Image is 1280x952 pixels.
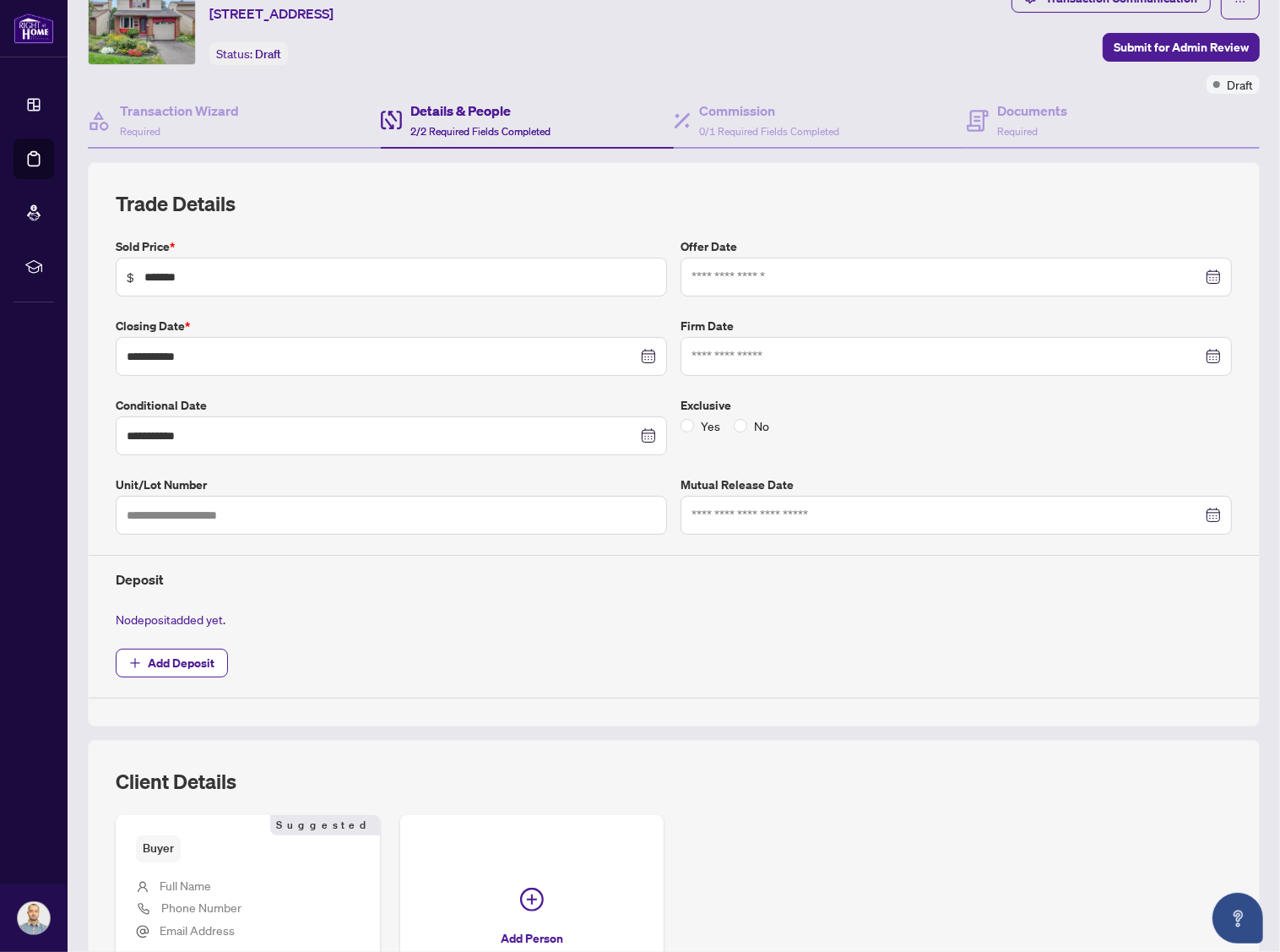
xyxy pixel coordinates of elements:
label: Unit/Lot Number [116,476,667,494]
span: 2/2 Required Fields Completed [410,125,551,138]
h4: Transaction Wizard [120,101,239,121]
label: Mutual Release Date [681,476,1232,494]
label: Offer Date [681,237,1232,256]
button: Open asap [1212,893,1263,944]
span: No [747,416,776,435]
span: Add Deposit [148,650,214,677]
span: Phone Number [161,900,241,915]
span: 0/1 Required Fields Completed [699,125,839,138]
div: Status: [209,42,288,65]
span: Submit for Admin Review [1114,34,1249,61]
span: Suggested [270,815,380,835]
h4: Details & People [410,101,551,121]
span: Email Address [160,922,235,938]
h4: Documents [997,101,1067,121]
img: Profile Icon [18,902,50,934]
span: Full Name [160,878,211,893]
h2: Trade Details [116,190,1232,217]
button: Add Deposit [116,649,228,677]
label: Closing Date [116,317,667,335]
span: No deposit added yet. [116,612,225,627]
span: plus-circle [520,888,544,911]
span: plus [129,657,141,669]
label: Exclusive [681,396,1232,415]
span: Draft [255,46,281,62]
img: logo [14,13,54,44]
span: Draft [1227,75,1253,94]
span: [STREET_ADDRESS] [209,3,334,24]
span: $ [127,268,134,286]
label: Conditional Date [116,396,667,415]
h4: Commission [699,101,839,121]
span: Required [997,125,1038,138]
h2: Client Details [116,768,236,795]
label: Firm Date [681,317,1232,335]
span: Required [120,125,160,138]
span: Buyer [136,835,181,862]
label: Sold Price [116,237,667,256]
span: Add Person [501,925,563,952]
span: Yes [694,416,727,435]
h4: Deposit [116,569,1232,590]
button: Submit for Admin Review [1103,33,1260,62]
